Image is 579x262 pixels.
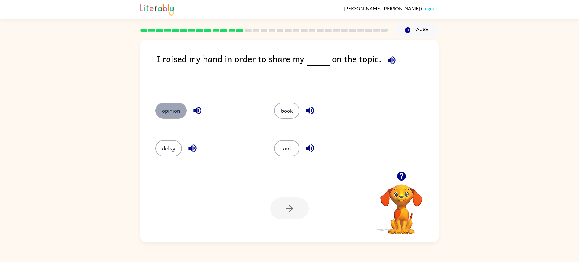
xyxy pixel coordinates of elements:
span: [PERSON_NAME] [PERSON_NAME] [344,5,421,11]
video: Your browser must support playing .mp4 files to use Literably. Please try using another browser. [371,175,432,235]
button: aid [274,140,299,156]
img: Literably [140,2,174,16]
div: I raised my hand in order to share my on the topic. [156,52,439,90]
button: book [274,103,299,119]
button: opinion [155,103,187,119]
a: Logout [422,5,437,11]
button: Pause [395,23,439,37]
button: delay [155,140,182,156]
div: ( ) [344,5,439,11]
